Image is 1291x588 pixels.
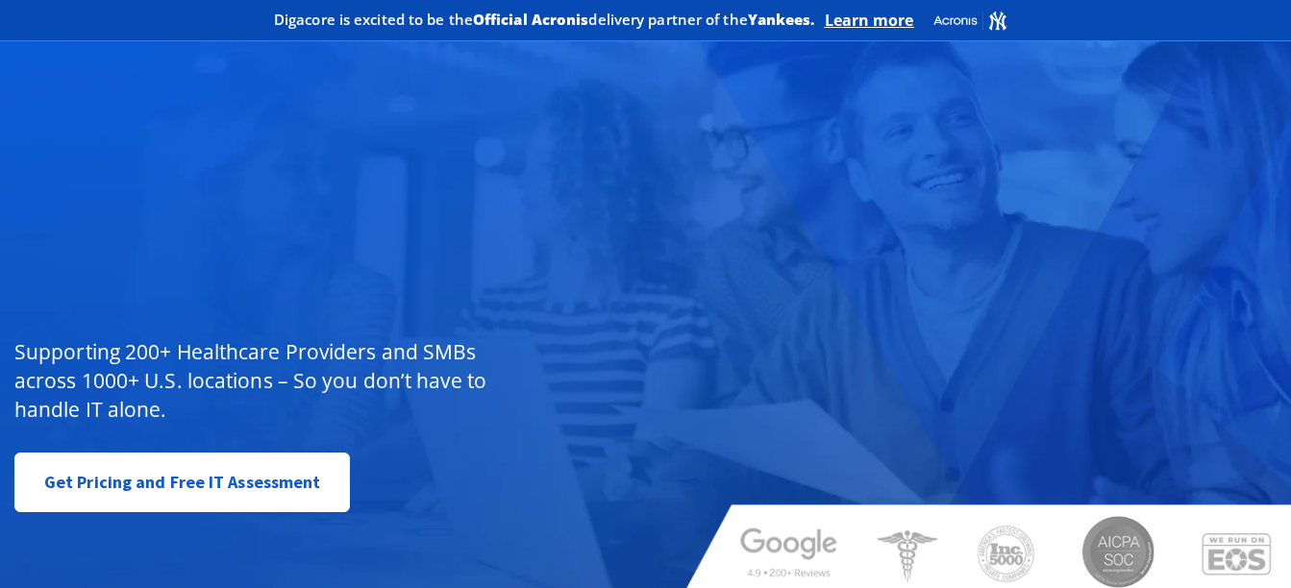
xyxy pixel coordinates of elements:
span: Get Pricing and Free IT Assessment [44,463,320,502]
b: Official Acronis [473,10,589,29]
img: Acronis [932,10,1007,32]
h2: Digacore is excited to be the delivery partner of the [274,12,815,27]
a: Learn more [825,11,914,30]
p: Supporting 200+ Healthcare Providers and SMBs across 1000+ U.S. locations – So you don’t have to ... [14,337,543,424]
b: Yankees. [748,10,815,29]
a: Get Pricing and Free IT Assessment [14,453,350,512]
